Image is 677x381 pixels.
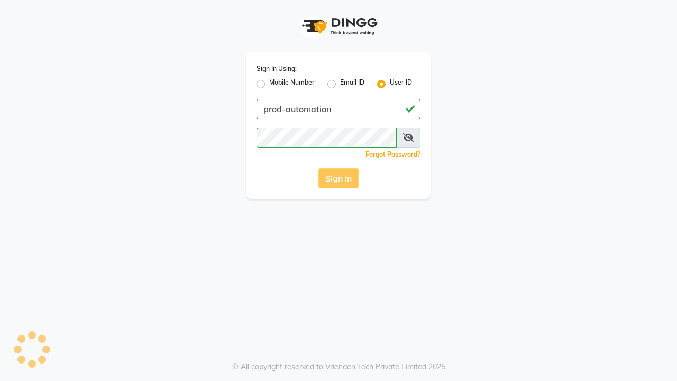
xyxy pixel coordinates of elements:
[257,99,420,119] input: Username
[269,78,315,90] label: Mobile Number
[257,64,297,74] label: Sign In Using:
[257,128,397,148] input: Username
[296,11,381,42] img: logo1.svg
[365,150,420,158] a: Forgot Password?
[340,78,364,90] label: Email ID
[390,78,412,90] label: User ID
